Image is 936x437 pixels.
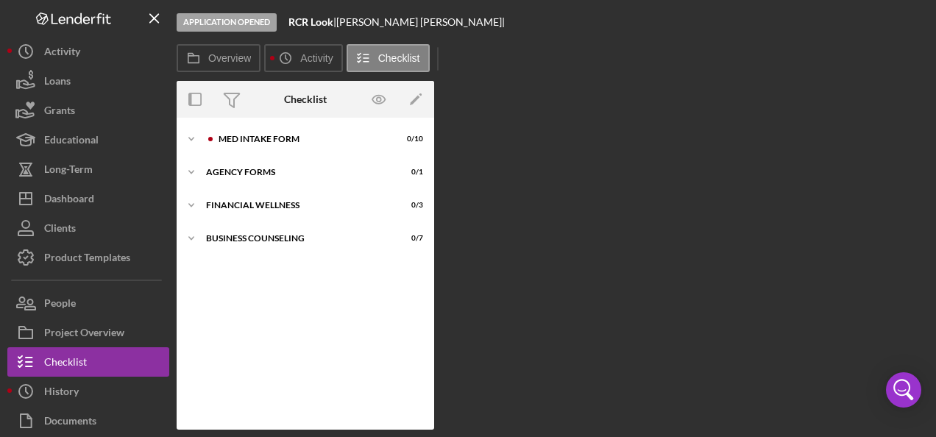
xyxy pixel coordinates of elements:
[44,318,124,351] div: Project Overview
[336,16,505,28] div: [PERSON_NAME] [PERSON_NAME] |
[7,377,169,406] button: History
[44,66,71,99] div: Loans
[288,15,333,28] b: RCR Look
[7,37,169,66] button: Activity
[264,44,342,72] button: Activity
[44,154,93,188] div: Long-Term
[44,288,76,321] div: People
[177,13,277,32] div: Application Opened
[44,377,79,410] div: History
[7,96,169,125] button: Grants
[7,318,169,347] button: Project Overview
[7,406,169,436] button: Documents
[44,37,80,70] div: Activity
[300,52,333,64] label: Activity
[284,93,327,105] div: Checklist
[397,201,423,210] div: 0 / 3
[206,168,386,177] div: Agency Forms
[7,347,169,377] button: Checklist
[397,168,423,177] div: 0 / 1
[7,213,169,243] button: Clients
[44,243,130,276] div: Product Templates
[44,125,99,158] div: Educational
[347,44,430,72] button: Checklist
[378,52,420,64] label: Checklist
[7,288,169,318] button: People
[219,135,386,143] div: MED Intake Form
[7,154,169,184] button: Long-Term
[7,125,169,154] button: Educational
[44,213,76,246] div: Clients
[7,184,169,213] button: Dashboard
[177,44,260,72] button: Overview
[397,234,423,243] div: 0 / 7
[397,135,423,143] div: 0 / 10
[44,347,87,380] div: Checklist
[7,243,169,272] button: Product Templates
[206,234,386,243] div: Business Counseling
[7,66,169,96] button: Loans
[206,201,386,210] div: Financial Wellness
[288,16,336,28] div: |
[44,96,75,129] div: Grants
[208,52,251,64] label: Overview
[44,184,94,217] div: Dashboard
[886,372,921,408] div: Open Intercom Messenger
